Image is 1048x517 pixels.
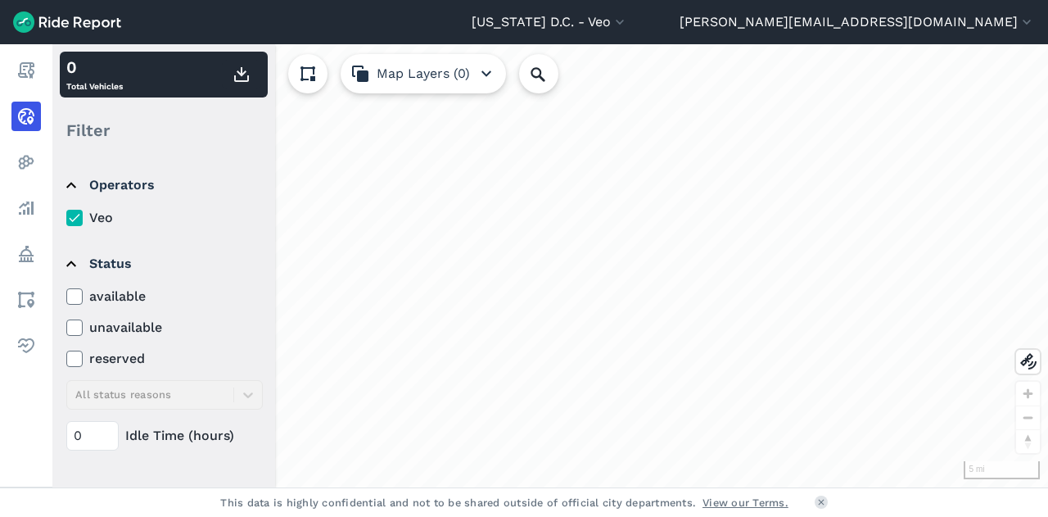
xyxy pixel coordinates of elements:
a: Heatmaps [11,147,41,177]
a: Health [11,331,41,361]
a: Areas [11,285,41,315]
button: [US_STATE] D.C. - Veo [472,12,628,32]
summary: Status [66,241,260,287]
a: Realtime [11,102,41,131]
label: unavailable [66,318,263,338]
label: available [66,287,263,306]
div: Idle Time (hours) [66,421,263,451]
a: View our Terms. [702,495,788,510]
button: [PERSON_NAME][EMAIL_ADDRESS][DOMAIN_NAME] [680,12,1035,32]
img: Ride Report [13,11,121,33]
div: loading [52,44,1048,488]
input: Search Location or Vehicles [519,54,585,93]
label: Veo [66,208,263,228]
label: reserved [66,349,263,369]
a: Analyze [11,193,41,223]
div: Filter [60,105,268,156]
div: Total Vehicles [66,55,123,94]
summary: Operators [66,162,260,208]
a: Report [11,56,41,85]
button: Map Layers (0) [341,54,506,93]
a: Policy [11,239,41,269]
div: 0 [66,55,123,79]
